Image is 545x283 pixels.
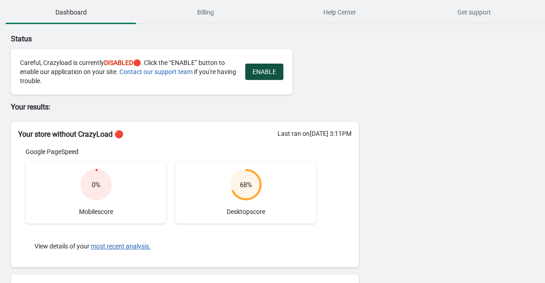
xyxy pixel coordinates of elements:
button: most recent analysis. [91,243,151,250]
div: 68 % [240,180,252,189]
span: Billing [140,4,271,20]
a: Contact our support team [119,68,193,75]
p: Your results: [11,102,359,113]
p: Status [11,34,359,45]
div: Desktop score [175,162,316,223]
div: Mobile score [25,162,166,223]
button: Dashboard [4,0,138,24]
div: Last ran on [DATE] 3:11PM [277,129,352,138]
div: View details of your [25,233,316,260]
h2: Your store without CrazyLoad 🔴 [18,129,352,140]
div: 0 % [92,180,100,189]
span: Dashboard [5,4,136,20]
div: Google PageSpeed [25,147,316,156]
button: ENABLE [245,64,283,80]
div: Careful, Crazyload is currently 🔴. Click the “ENABLE” button to enable our application on your si... [20,58,236,85]
span: DISABLED [104,59,133,66]
span: Get support [409,4,540,20]
span: ENABLE [253,68,276,75]
span: Help Center [274,4,405,20]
